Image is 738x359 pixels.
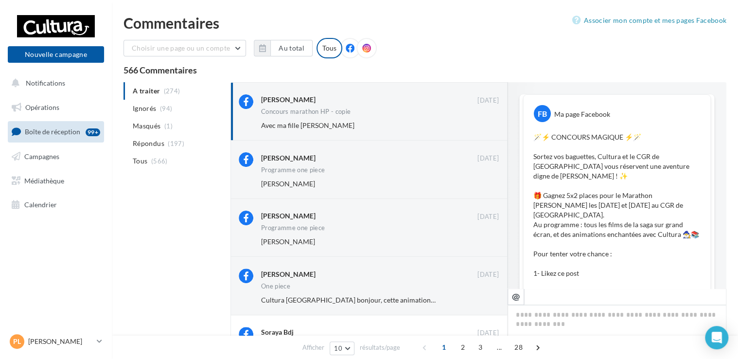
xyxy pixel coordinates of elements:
span: Répondus [133,139,164,148]
span: 2 [455,340,471,355]
div: Tous [316,38,342,58]
span: ... [492,340,507,355]
a: Campagnes [6,146,106,167]
a: Associer mon compte et mes pages Facebook [572,15,726,26]
span: Afficher [302,343,324,352]
div: Commentaires [123,16,726,30]
span: [DATE] [477,270,499,279]
span: [DATE] [477,213,499,221]
div: One piece [261,283,290,289]
span: Avec ma fille [PERSON_NAME] [261,121,354,129]
i: @ [512,292,520,301]
span: 10 [334,344,342,352]
span: 28 [510,340,527,355]
button: Nouvelle campagne [8,46,104,63]
button: Au total [254,40,313,56]
a: Opérations [6,97,106,118]
div: 566 Commentaires [123,66,726,74]
p: [PERSON_NAME] [28,337,93,346]
div: Programme one piece [261,167,325,173]
a: Boîte de réception99+ [6,121,106,142]
button: Choisir une page ou un compte [123,40,246,56]
span: résultats/page [360,343,400,352]
div: [PERSON_NAME] [261,95,316,105]
div: [PERSON_NAME] [261,211,316,221]
span: Boîte de réception [25,127,80,136]
div: Ma page Facebook [554,109,610,119]
div: FB [534,105,551,122]
span: [PERSON_NAME] [261,237,315,246]
div: [PERSON_NAME] [261,153,316,163]
span: (94) [160,105,172,112]
span: Campagnes [24,152,59,161]
span: (1) [164,122,173,130]
span: Cultura [GEOGRAPHIC_DATA] bonjour, cette animation est à partir de quel age ? [GEOGRAPHIC_DATA] [261,296,575,304]
div: Soraya Bdj [261,327,294,337]
span: 3 [473,340,488,355]
span: [DATE] [477,329,499,338]
div: Concours marathon HP - copie [261,108,351,115]
span: Tous [133,156,147,166]
div: 99+ [86,128,100,136]
span: Ignorés [133,104,156,113]
span: (197) [168,140,184,147]
span: Médiathèque [24,176,64,184]
div: [PERSON_NAME] [261,269,316,279]
div: Programme one piece [261,225,325,231]
div: Open Intercom Messenger [705,326,728,349]
button: @ [508,288,524,305]
span: Masqués [133,121,160,131]
span: (566) [151,157,168,165]
span: Notifications [26,79,65,87]
span: Opérations [25,103,59,111]
button: Au total [270,40,313,56]
span: Choisir une page ou un compte [132,44,230,52]
a: Médiathèque [6,171,106,191]
span: [DATE] [477,154,499,163]
span: [PERSON_NAME] [261,179,315,188]
span: PL [13,337,21,346]
span: [DATE] [477,96,499,105]
span: Calendrier [24,200,57,209]
a: PL [PERSON_NAME] [8,332,104,351]
a: Calendrier [6,195,106,215]
button: 10 [330,341,354,355]
span: 1 [436,340,452,355]
button: Notifications [6,73,102,93]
